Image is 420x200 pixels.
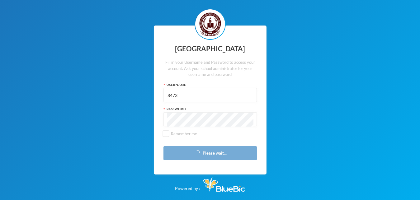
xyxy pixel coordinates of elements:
[163,107,257,111] div: Password
[163,82,257,87] div: Username
[168,131,200,136] span: Remember me
[203,178,245,192] img: Bluebic
[194,150,200,156] i: icon: loading
[163,59,257,78] div: Fill in your Username and Password to access your account. Ask your school administrator for your...
[175,174,245,192] div: Powered by :
[163,43,257,55] div: [GEOGRAPHIC_DATA]
[163,146,257,160] button: Please wait...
